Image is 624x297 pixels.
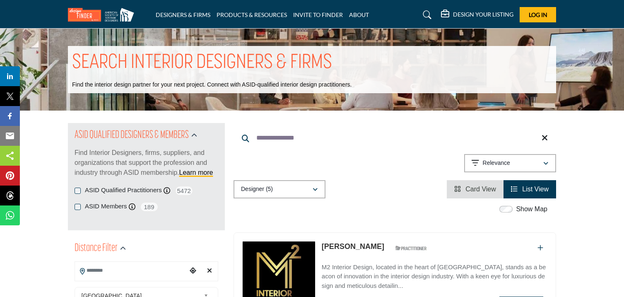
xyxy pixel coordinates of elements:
span: 189 [140,202,159,212]
p: Misty McPherson [322,241,384,252]
input: ASID Qualified Practitioners checkbox [75,188,81,194]
h1: SEARCH INTERIOR DESIGNERS & FIRMS [72,50,332,76]
a: ABOUT [349,11,369,18]
button: Relevance [464,154,556,172]
p: Relevance [483,159,510,167]
p: Find the interior design partner for your next project. Connect with ASID-qualified interior desi... [72,81,352,89]
img: Site Logo [68,8,138,22]
a: Search [415,8,437,22]
p: Designer (5) [241,185,273,193]
a: INVITE TO FINDER [293,11,343,18]
a: [PERSON_NAME] [322,242,384,251]
img: ASID Qualified Practitioners Badge Icon [392,243,429,254]
span: Log In [529,11,547,18]
h2: ASID QUALIFIED DESIGNERS & MEMBERS [75,128,189,143]
a: Add To List [537,244,543,251]
input: Search Location [75,263,187,279]
label: Show Map [516,204,547,214]
span: 5472 [175,186,193,196]
li: List View [504,180,556,198]
span: List View [522,186,549,193]
a: View List [511,186,549,193]
a: PRODUCTS & RESOURCES [217,11,287,18]
div: DESIGN YOUR LISTING [441,10,513,20]
p: Find Interior Designers, firms, suppliers, and organizations that support the profession and indu... [75,148,218,178]
input: Search Keyword [234,128,556,148]
a: Learn more [179,169,213,176]
input: ASID Members checkbox [75,204,81,210]
label: ASID Members [85,202,127,211]
div: Clear search location [203,262,216,280]
a: View Card [454,186,496,193]
a: M2 Interior Design, located in the heart of [GEOGRAPHIC_DATA], stands as a beacon of innovation i... [322,258,547,291]
button: Designer (5) [234,180,325,198]
li: Card View [447,180,504,198]
a: DESIGNERS & FIRMS [156,11,210,18]
div: Choose your current location [187,262,199,280]
h2: Distance Filter [75,241,118,256]
span: Card View [465,186,496,193]
p: M2 Interior Design, located in the heart of [GEOGRAPHIC_DATA], stands as a beacon of innovation i... [322,263,547,291]
button: Log In [520,7,556,22]
h5: DESIGN YOUR LISTING [453,11,513,18]
label: ASID Qualified Practitioners [85,186,162,195]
